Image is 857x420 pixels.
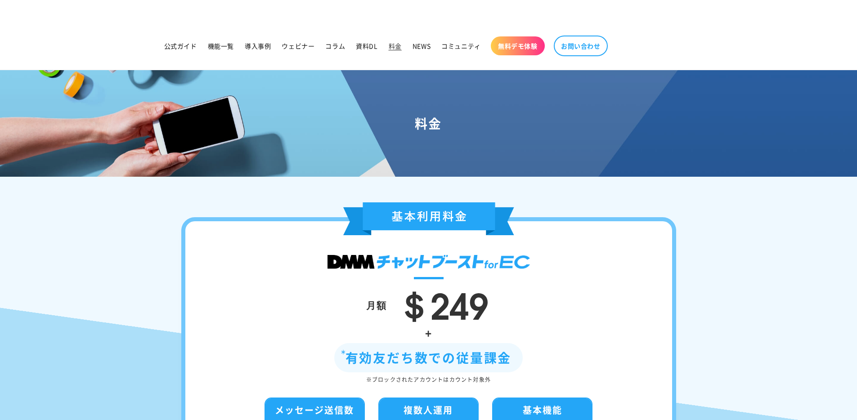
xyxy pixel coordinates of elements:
div: 月額 [366,296,387,313]
span: ウェビナー [282,42,314,50]
div: 有効友だち数での従量課金 [334,343,523,372]
span: ＄249 [396,277,489,330]
a: 資料DL [350,36,383,55]
span: 料金 [389,42,402,50]
span: コミュニティ [441,42,481,50]
a: コミュニティ [436,36,486,55]
a: 導入事例 [239,36,276,55]
span: 導入事例 [245,42,271,50]
div: ※ブロックされたアカウントはカウント対象外 [212,375,645,384]
span: コラム [325,42,345,50]
img: DMMチャットブースト [328,255,530,269]
a: 機能一覧 [202,36,239,55]
span: 資料DL [356,42,377,50]
a: お問い合わせ [554,36,608,56]
span: お問い合わせ [561,42,601,50]
a: 無料デモ体験 [491,36,545,55]
a: 料金 [383,36,407,55]
a: NEWS [407,36,436,55]
div: + [212,323,645,343]
span: 機能一覧 [208,42,234,50]
h1: 料金 [11,115,846,131]
span: NEWS [413,42,431,50]
img: 基本利用料金 [343,202,514,235]
a: ウェビナー [276,36,320,55]
a: 公式ガイド [159,36,202,55]
a: コラム [320,36,350,55]
span: 無料デモ体験 [498,42,538,50]
span: 公式ガイド [164,42,197,50]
